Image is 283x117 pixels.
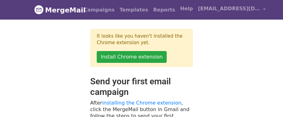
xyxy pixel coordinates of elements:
h2: Send your first email campaign [90,76,193,97]
a: Install Chrome extension [97,51,167,63]
img: MergeMail logo [34,5,44,14]
a: Templates [117,4,151,16]
p: It looks like you haven't installed the Chrome extension yet. [97,33,186,46]
span: [EMAIL_ADDRESS][DOMAIN_NAME] [198,5,260,12]
a: Help [178,2,195,15]
a: [EMAIL_ADDRESS][DOMAIN_NAME] [195,2,268,17]
a: Reports [151,4,178,16]
a: Campaigns [81,4,117,16]
a: MergeMail [34,3,76,16]
a: installing the Chrome extension [102,100,181,106]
